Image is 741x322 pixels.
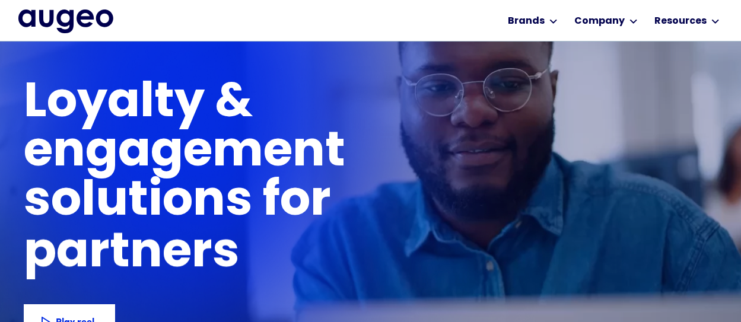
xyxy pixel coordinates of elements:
div: Brands [508,14,545,28]
h1: partners [24,229,317,279]
a: home [18,9,113,34]
div: Resources [654,14,707,28]
div: Company [574,14,625,28]
h1: Loyalty & engagement solutions for [24,79,536,227]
